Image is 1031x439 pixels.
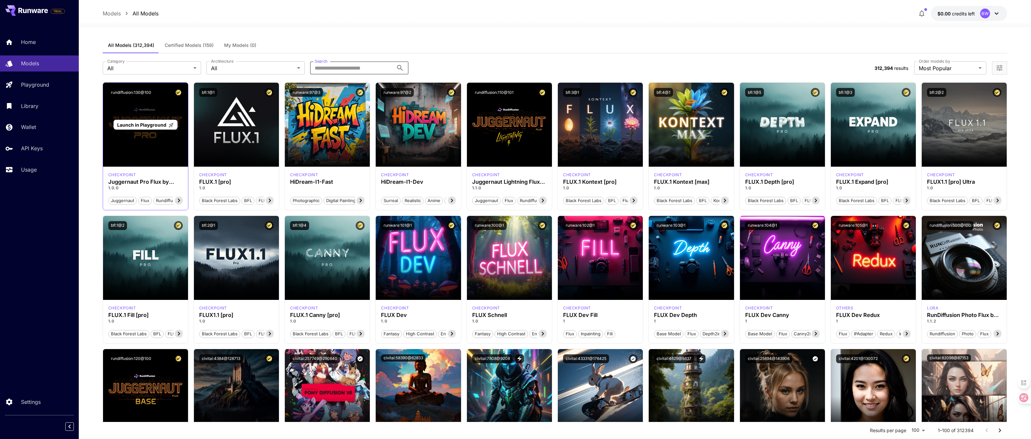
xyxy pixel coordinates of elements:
[700,331,727,337] span: depth2img
[836,221,870,230] button: runware:105@1
[403,329,437,338] button: High Contrast
[836,354,880,363] button: civitai:4201@130072
[802,198,846,204] span: FLUX.1 Depth [pro]
[502,196,516,205] button: flux
[381,354,426,362] button: civitai:58390@62833
[472,179,547,185] div: Juggernaut Lightning Flux by RunDiffusion
[877,331,895,337] span: Redux
[538,88,547,97] button: Certified Model – Vetted for best performance and includes a commercial license.
[927,179,1001,185] h3: FLUX1.1 [pro] Ultra
[654,312,728,318] h3: FLUX Dev Depth
[791,329,819,338] button: canny2img
[472,305,500,311] div: FLUX.1 S
[447,221,456,230] button: Certified Model – Vetted for best performance and includes a commercial license.
[836,305,853,311] p: others
[108,172,136,178] p: checkpoint
[629,221,638,230] button: Certified Model – Vetted for best performance and includes a commercial license.
[447,88,456,97] button: Certified Model – Vetted for best performance and includes a commercial license.
[563,172,591,178] p: checkpoint
[919,64,976,72] span: Most Popular
[265,354,274,363] button: Certified Model – Vetted for best performance and includes a commercial license.
[927,305,938,311] div: FLUX.1 D
[108,179,183,185] h3: Juggernaut Pro Flux by RunDiffusion
[109,198,137,204] span: juggernaut
[879,198,891,204] span: BFL
[381,172,409,178] div: HiDream Dev
[927,354,971,362] button: civitai:82098@87153
[927,88,946,97] button: bfl:2@2
[151,331,163,337] span: BFL
[746,198,786,204] span: Black Forest Labs
[472,172,500,178] div: FLUX.1 D
[836,179,911,185] div: FLUX.1 Expand [pro]
[51,9,65,14] span: TRIAL
[290,198,322,204] span: Photographic
[356,88,365,97] button: Certified Model – Vetted for best performance and includes a commercial license.
[21,81,49,89] p: Playground
[472,312,547,318] div: FLUX Schnell
[199,172,227,178] p: checkpoint
[381,198,400,204] span: Surreal
[836,185,911,191] p: 1.0
[919,58,950,64] label: Order models by
[199,305,227,311] p: checkpoint
[996,64,1003,72] button: Open more filters
[654,196,695,205] button: Black Forest Labs
[802,196,846,205] button: FLUX.1 Depth [pro]
[199,88,217,97] button: bfl:1@1
[563,179,638,185] h3: FLUX.1 Kontext [pro]
[745,172,773,178] div: fluxpro
[851,329,876,338] button: IPAdapter
[720,88,729,97] button: Certified Model – Vetted for best performance and includes a commercial license.
[902,354,911,363] button: Certified Model – Vetted for best performance and includes a commercial license.
[927,196,968,205] button: Black Forest Labs
[697,198,709,204] span: BFL
[315,58,327,64] label: Search
[811,354,820,363] button: Verified working
[107,58,125,64] label: Category
[654,329,684,338] button: Base model
[381,179,455,185] div: HiDream-I1-Dev
[290,312,365,318] div: FLUX.1 Canny [pro]
[745,179,820,185] div: FLUX.1 Depth [pro]
[696,196,709,205] button: BFL
[515,354,524,363] button: View trigger words
[893,196,940,205] button: FLUX.1 Expand [pro]
[776,329,790,338] button: Flux
[117,122,166,128] span: Launch in Playground
[290,354,340,363] button: civitai:257749@290640
[563,329,577,338] button: Flux
[620,198,650,204] span: Flux Kontext
[290,329,331,338] button: Black Forest Labs
[290,179,365,185] h3: HiDream-I1-Fast
[836,329,850,338] button: Flux
[606,198,618,204] span: BFL
[200,331,240,337] span: Black Forest Labs
[242,331,254,337] span: BFL
[199,196,240,205] button: Black Forest Labs
[654,221,688,230] button: runware:103@1
[836,88,855,97] button: bfl:1@3
[242,329,255,338] button: BFL
[438,331,469,337] span: Environment
[578,329,603,338] button: Inpainting
[108,305,136,311] div: fluxpro
[776,331,789,337] span: Flux
[109,331,149,337] span: Black Forest Labs
[290,305,318,311] div: fluxpro
[697,354,705,363] button: View trigger words
[959,329,976,338] button: photo
[65,422,74,431] button: Collapse sidebar
[290,305,318,311] p: checkpoint
[604,329,615,338] button: Fill
[877,329,895,338] button: Redux
[529,329,560,338] button: Environment
[21,59,39,67] p: Models
[438,329,469,338] button: Environment
[103,10,121,17] a: Models
[381,312,455,318] h3: FLUX Dev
